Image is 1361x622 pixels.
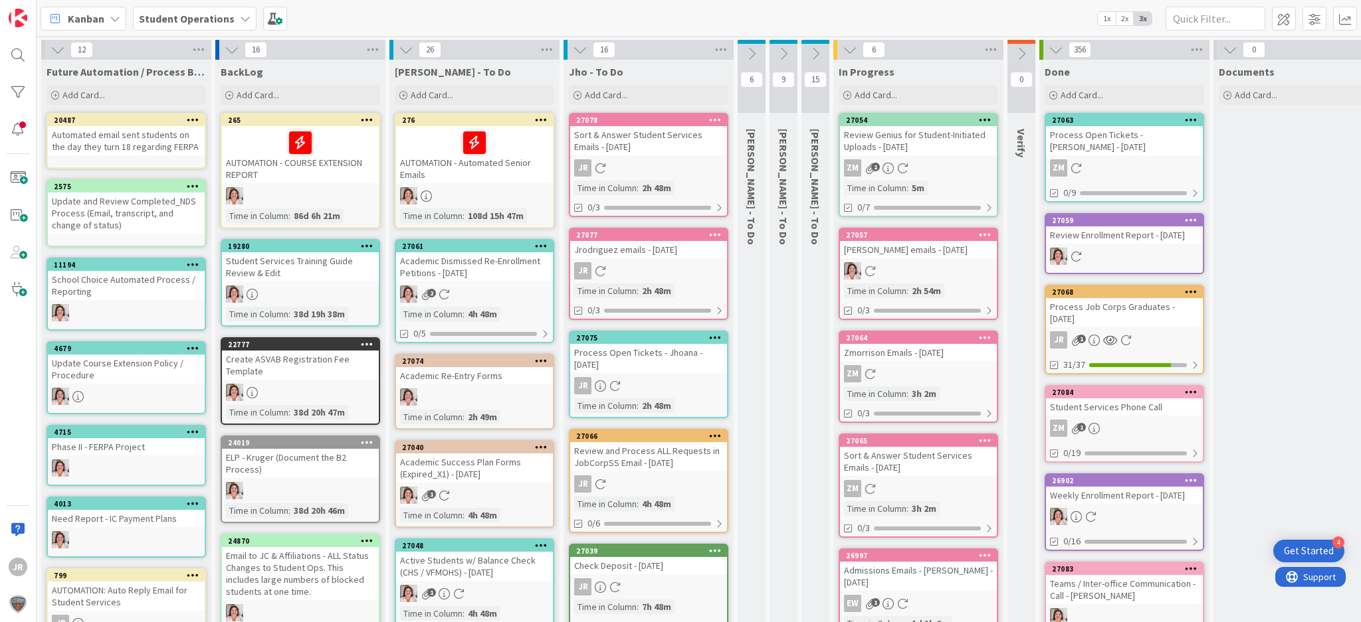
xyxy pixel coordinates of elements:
input: Quick Filter... [1166,7,1265,31]
div: 27059 [1046,214,1203,226]
div: JR [570,578,727,595]
a: 19280Student Services Training Guide Review & EditEWTime in Column:38d 19h 38m [221,239,380,327]
div: 27066 [576,431,727,441]
img: avatar [9,595,27,613]
div: JR [574,475,591,493]
div: 4715 [54,428,205,437]
a: 24019ELP - Kruger (Document the B2 Process)EWTime in Column:38d 20h 46m [221,435,380,523]
div: 27048Active Students w/ Balance Check (CHS / VFMOHS) - [DATE] [396,540,553,581]
div: 2h 49m [465,410,500,424]
div: 11194School Choice Automated Process / Reporting [48,259,205,300]
div: ELP - Kruger (Document the B2 Process) [222,449,379,478]
div: EW [396,487,553,504]
div: Create ASVAB Registration Fee Template [222,350,379,380]
div: 27059Review Enrollment Report - [DATE] [1046,214,1203,244]
div: EW [222,285,379,303]
div: JR [1046,331,1203,349]
div: JR [570,159,727,177]
div: EW [48,531,205,548]
div: 27057[PERSON_NAME] emails - [DATE] [840,229,997,258]
div: 27039Check Deposit - [DATE] [570,545,727,574]
div: AUTOMATION - Automated Senior Emails [396,126,553,183]
div: Jrodriguez emails - [DATE] [570,241,727,258]
span: : [637,497,639,511]
div: Check Deposit - [DATE] [570,557,727,574]
div: 20487Automated email sent students on the day they turn 18 regarding FERPA [48,114,205,155]
div: 4013 [54,499,205,508]
div: 4715Phase II - FERPA Project [48,426,205,455]
img: EW [400,187,417,204]
img: EW [400,487,417,504]
span: 0/3 [857,521,870,535]
div: [PERSON_NAME] emails - [DATE] [840,241,997,258]
div: JR [574,262,591,279]
div: Academic Success Plan Forms (Expired_X1) - [DATE] [396,453,553,483]
div: 27078Sort & Answer Student Services Emails - [DATE] [570,114,727,155]
img: EW [226,187,243,204]
span: : [906,501,908,516]
div: 2h 48m [639,398,675,413]
div: Zmorrison Emails - [DATE] [840,344,997,361]
div: ZM [1050,159,1067,177]
span: : [288,405,290,420]
span: : [463,410,465,424]
div: 27068Process Job Corps Graduates - [DATE] [1046,286,1203,327]
a: 27059Review Enrollment Report - [DATE]EW [1045,213,1204,274]
a: 27075Process Open Tickets - Jhoana - [DATE]JRTime in Column:2h 48m [569,331,728,418]
div: JR [1050,331,1067,349]
div: 27057 [846,230,997,240]
img: EW [226,482,243,499]
div: 27077Jrodriguez emails - [DATE] [570,229,727,258]
img: EW [226,384,243,401]
div: ZM [840,159,997,177]
span: 31/37 [1063,358,1085,372]
span: : [288,307,290,321]
div: 4h 48m [465,508,500,522]
div: 2575 [54,182,205,191]
div: Weekly Enrollment Report - [DATE] [1046,487,1203,504]
span: 0/3 [587,303,600,317]
span: : [463,508,465,522]
span: Add Card... [1235,89,1277,101]
a: 27065Sort & Answer Student Services Emails - [DATE]ZMTime in Column:3h 2m0/3 [839,433,998,538]
div: Process Job Corps Graduates - [DATE] [1046,298,1203,327]
div: 3h 2m [908,386,940,401]
div: Update and Review Completed_NDS Process (Email, transcript, and change of status) [48,193,205,234]
span: : [463,208,465,223]
div: Time in Column [844,283,906,298]
div: 27083 [1052,564,1203,574]
div: Review Enrollment Report - [DATE] [1046,226,1203,244]
span: 0/19 [1063,446,1081,460]
div: 4013Need Report - IC Payment Plans [48,498,205,527]
span: Add Card... [237,89,279,101]
div: 27063 [1052,116,1203,125]
div: Time in Column [844,501,906,516]
div: 27064 [840,332,997,344]
div: Time in Column [574,283,637,298]
span: Add Card... [855,89,897,101]
div: AUTOMATION: Auto Reply Email for Student Services [48,582,205,611]
span: 1 [427,490,436,499]
a: 27077Jrodriguez emails - [DATE]JRTime in Column:2h 48m0/3 [569,228,728,320]
div: 27048 [396,540,553,552]
div: 27040 [402,443,553,452]
span: : [637,283,639,298]
div: EW [48,388,205,405]
span: 1 [1077,423,1086,431]
div: 4 [1332,536,1344,548]
a: 265AUTOMATION - COURSE EXTENSION REPORTEWTime in Column:86d 6h 21m [221,113,380,228]
span: 0/5 [413,327,426,341]
div: 26902Weekly Enrollment Report - [DATE] [1046,475,1203,504]
div: 2575Update and Review Completed_NDS Process (Email, transcript, and change of status) [48,181,205,234]
div: 19280Student Services Training Guide Review & Edit [222,240,379,281]
div: 19280 [222,240,379,252]
img: EW [226,285,243,303]
div: 24019ELP - Kruger (Document the B2 Process) [222,437,379,478]
div: 26997 [840,550,997,562]
div: Time in Column [226,307,288,321]
span: 0/16 [1063,534,1081,548]
div: 27040 [396,441,553,453]
img: EW [1050,248,1067,265]
div: Time in Column [844,181,906,195]
div: 2h 48m [639,181,675,195]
